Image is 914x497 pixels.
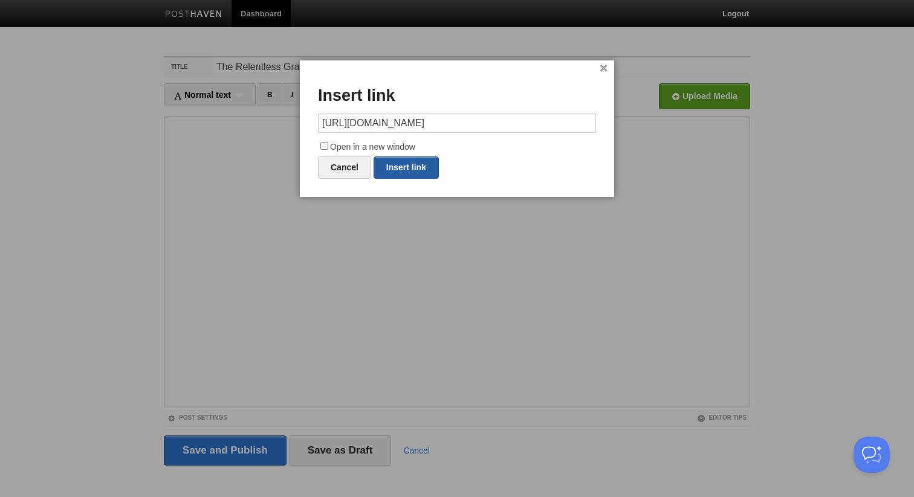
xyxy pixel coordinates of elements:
iframe: Help Scout Beacon - Open [854,437,890,473]
a: Cancel [318,156,371,179]
h3: Insert link [318,87,596,105]
a: × [600,65,608,72]
label: Open in a new window [318,140,596,155]
a: Insert link [374,156,439,179]
input: Open in a new window [320,142,328,150]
